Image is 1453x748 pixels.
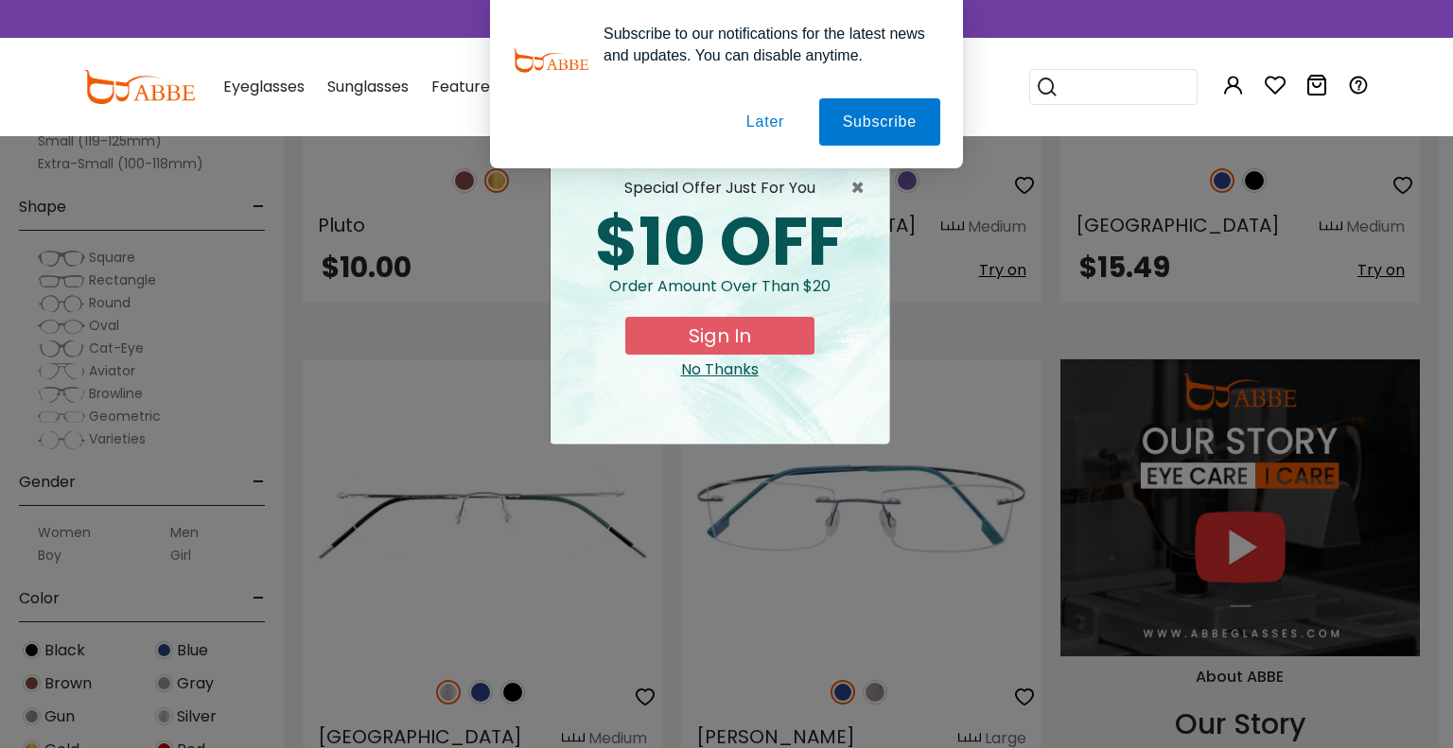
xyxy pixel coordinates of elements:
img: notification icon [513,23,588,98]
div: Order amount over than $20 [566,275,874,317]
div: Close [566,358,874,381]
div: special offer just for you [566,177,874,200]
span: × [850,177,874,200]
button: Sign In [625,317,814,355]
button: Later [723,98,808,146]
button: Subscribe [819,98,940,146]
button: Close [850,177,874,200]
div: $10 OFF [566,209,874,275]
div: Subscribe to our notifications for the latest news and updates. You can disable anytime. [588,23,940,66]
